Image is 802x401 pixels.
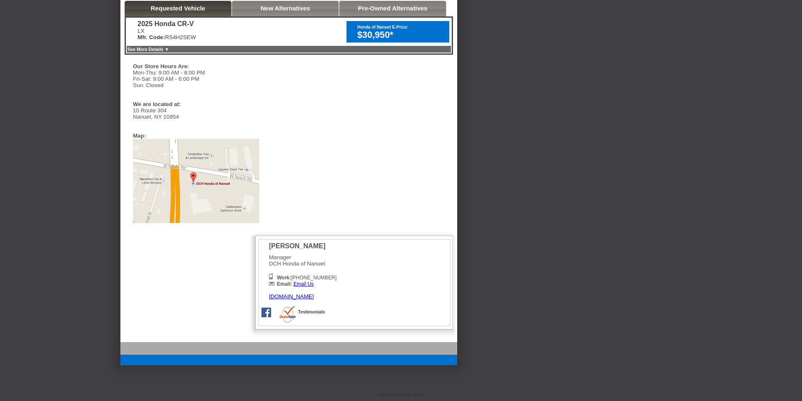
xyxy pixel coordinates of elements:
b: Email: [277,281,292,287]
img: Icon_Dealerrater.png [280,306,297,324]
a: Testimonials [298,309,325,314]
a: [DOMAIN_NAME] [269,293,314,300]
div: Map: [133,133,146,139]
div: $30,950* [357,30,445,40]
b: Work: [277,275,291,281]
a: Email Us [293,281,314,287]
div: LX RS4H2SEW [138,28,196,40]
a: Requested Vehicle [151,5,205,12]
font: Honda of Nanuet E-Price: [357,25,408,29]
img: Icon_Email2.png [269,282,274,286]
span: [PHONE_NUMBER] [277,275,337,281]
img: Icon_Facebook.png [261,308,271,317]
img: Icon_Phone.png [269,273,273,279]
div: 10 Route 304 Nanuet, NY 10954 [133,107,259,120]
a: New Alternatives [261,5,310,12]
div: Mon-Thu: 9:00 AM - 8:00 PM Fri-Sat: 9:00 AM - 6:00 PM Sun: Closed [133,69,259,88]
div: Manager DCH Honda of Nanuet [269,242,337,300]
a: Pre-Owned Alternatives [358,5,427,12]
div: Our Store Hours Are: [133,63,255,69]
div: [PERSON_NAME] [269,242,337,250]
div: 2025 Honda CR-V [138,20,196,28]
b: Mfr. Code: [138,34,165,40]
a: See More Details ▼ [128,47,169,52]
div: We are located at: [133,101,255,107]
